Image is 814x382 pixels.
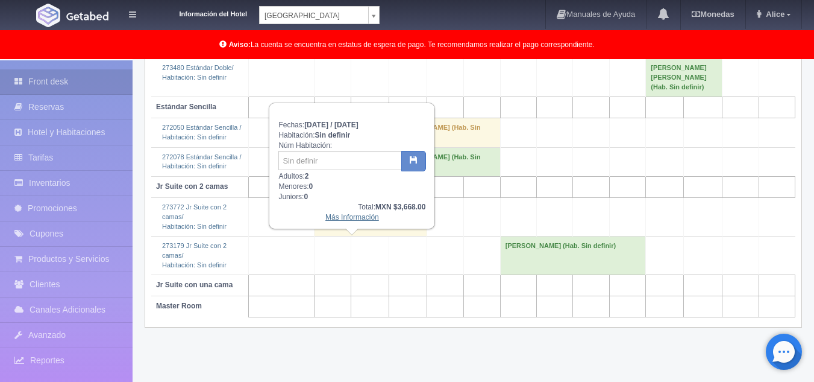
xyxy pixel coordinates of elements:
[156,281,233,289] b: Jr Suite con una cama
[646,59,722,97] td: [PERSON_NAME] [PERSON_NAME] (Hab. Sin definir)
[278,151,402,170] input: Sin definir
[259,6,380,24] a: [GEOGRAPHIC_DATA]
[389,118,500,147] td: [PERSON_NAME] (Hab. Sin definir)
[375,203,425,211] b: MXN $3,668.00
[278,202,425,212] div: Total:
[162,242,227,268] a: 273179 Jr Suite con 2 camas/Habitación: Sin definir
[325,213,379,221] a: Más Información
[162,124,241,141] a: 272050 Estándar Sencilla /Habitación: Sin definir
[270,104,434,228] div: Fechas: Habitación: Núm Habitación: Adultos: Menores: Juniors:
[36,4,60,27] img: Getabed
[156,182,228,191] b: Jr Suite con 2 camas
[66,11,108,21] img: Getabed
[500,237,646,275] td: [PERSON_NAME] (Hab. Sin definir)
[389,147,500,176] td: [PERSON_NAME] (Hab. Sin definir)
[162,153,241,170] a: 272078 Estándar Sencilla /Habitación: Sin definir
[305,172,309,180] b: 2
[162,203,227,229] a: 273772 Jr Suite con 2 camas/Habitación: Sin definir
[315,131,350,139] b: Sin definir
[156,302,202,310] b: Master Room
[162,64,234,81] a: 273480 Estándar Doble/Habitación: Sin definir
[692,10,734,19] b: Monedas
[229,40,251,49] b: Aviso:
[304,121,358,129] b: [DATE] / [DATE]
[265,7,363,25] span: [GEOGRAPHIC_DATA]
[308,182,313,191] b: 0
[151,6,247,19] dt: Información del Hotel
[763,10,784,19] span: Alice
[156,103,216,111] b: Estándar Sencilla
[304,193,308,201] b: 0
